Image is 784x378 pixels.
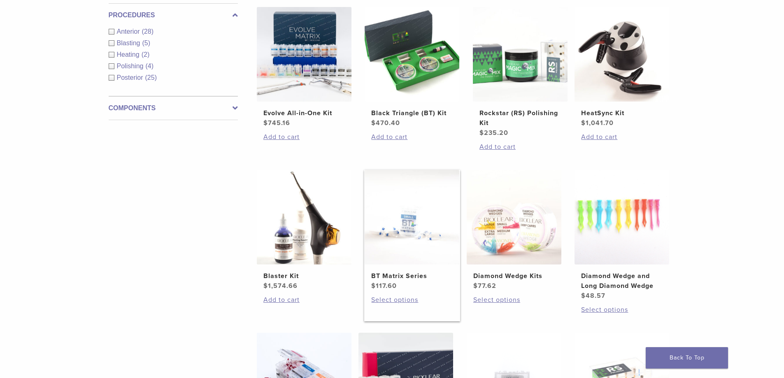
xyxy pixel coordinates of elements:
[581,119,586,127] span: $
[575,170,669,264] img: Diamond Wedge and Long Diamond Wedge
[263,295,345,305] a: Add to cart: “Blaster Kit”
[575,7,669,102] img: HeatSync Kit
[581,292,605,300] bdi: 48.57
[473,282,496,290] bdi: 77.62
[364,7,460,128] a: Black Triangle (BT) KitBlack Triangle (BT) Kit $470.40
[117,28,142,35] span: Anterior
[581,271,663,291] h2: Diamond Wedge and Long Diamond Wedge
[263,119,268,127] span: $
[257,170,351,264] img: Blaster Kit
[479,108,561,128] h2: Rockstar (RS) Polishing Kit
[117,39,142,46] span: Blasting
[263,282,268,290] span: $
[263,119,290,127] bdi: 745.16
[581,292,586,300] span: $
[142,51,150,58] span: (2)
[256,170,352,291] a: Blaster KitBlaster Kit $1,574.66
[479,129,508,137] bdi: 235.20
[263,108,345,118] h2: Evolve All-in-One Kit
[263,132,345,142] a: Add to cart: “Evolve All-in-One Kit”
[574,170,670,301] a: Diamond Wedge and Long Diamond WedgeDiamond Wedge and Long Diamond Wedge $48.57
[473,282,478,290] span: $
[574,7,670,128] a: HeatSync KitHeatSync Kit $1,041.70
[145,63,154,70] span: (4)
[371,119,400,127] bdi: 470.40
[371,119,376,127] span: $
[473,295,555,305] a: Select options for “Diamond Wedge Kits”
[263,271,345,281] h2: Blaster Kit
[473,271,555,281] h2: Diamond Wedge Kits
[473,7,568,102] img: Rockstar (RS) Polishing Kit
[117,74,145,81] span: Posterior
[371,271,453,281] h2: BT Matrix Series
[581,132,663,142] a: Add to cart: “HeatSync Kit”
[371,108,453,118] h2: Black Triangle (BT) Kit
[371,132,453,142] a: Add to cart: “Black Triangle (BT) Kit”
[109,103,238,113] label: Components
[479,129,484,137] span: $
[371,282,376,290] span: $
[371,295,453,305] a: Select options for “BT Matrix Series”
[467,170,561,264] img: Diamond Wedge Kits
[142,39,150,46] span: (5)
[256,7,352,128] a: Evolve All-in-One KitEvolve All-in-One Kit $745.16
[145,74,157,81] span: (25)
[365,170,459,264] img: BT Matrix Series
[479,142,561,152] a: Add to cart: “Rockstar (RS) Polishing Kit”
[263,282,298,290] bdi: 1,574.66
[257,7,351,102] img: Evolve All-in-One Kit
[466,170,562,291] a: Diamond Wedge KitsDiamond Wedge Kits $77.62
[646,347,728,369] a: Back To Top
[117,51,142,58] span: Heating
[581,108,663,118] h2: HeatSync Kit
[371,282,397,290] bdi: 117.60
[581,119,614,127] bdi: 1,041.70
[364,170,460,291] a: BT Matrix SeriesBT Matrix Series $117.60
[581,305,663,315] a: Select options for “Diamond Wedge and Long Diamond Wedge”
[142,28,154,35] span: (28)
[109,10,238,20] label: Procedures
[365,7,459,102] img: Black Triangle (BT) Kit
[472,7,568,138] a: Rockstar (RS) Polishing KitRockstar (RS) Polishing Kit $235.20
[117,63,146,70] span: Polishing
